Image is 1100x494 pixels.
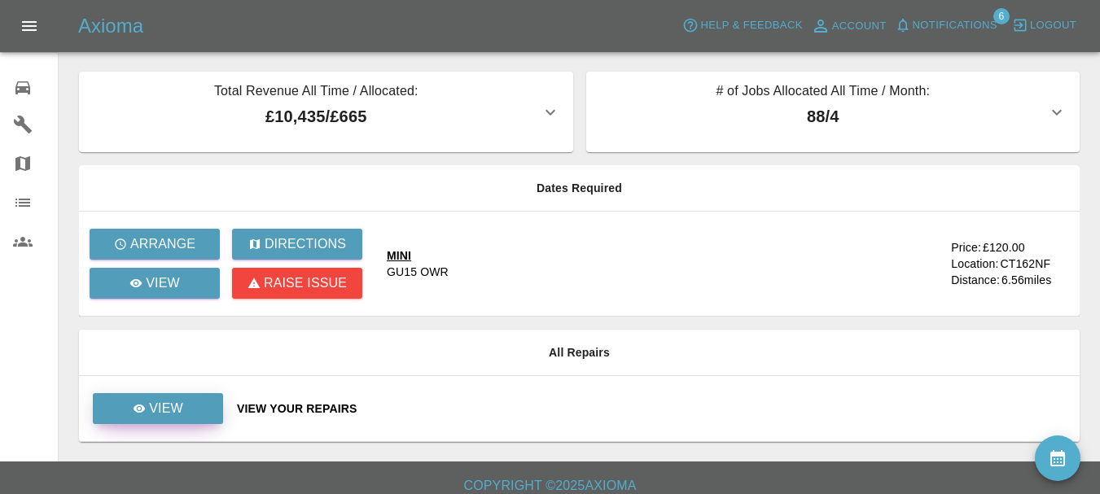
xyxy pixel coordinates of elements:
div: 6.56 miles [1001,272,1067,288]
button: Raise issue [232,268,362,299]
a: View Your Repairs [237,400,1067,417]
button: Arrange [90,229,220,260]
p: Total Revenue All Time / Allocated: [92,81,541,104]
div: Price: [951,239,981,256]
span: Account [832,17,887,36]
button: Logout [1008,13,1080,38]
button: Directions [232,229,362,260]
a: View [90,268,220,299]
p: View [149,399,183,418]
p: £10,435 / £665 [92,104,541,129]
p: View [146,273,180,293]
span: 6 [993,8,1010,24]
p: # of Jobs Allocated All Time / Month: [599,81,1048,104]
button: Help & Feedback [678,13,806,38]
button: # of Jobs Allocated All Time / Month:88/4 [586,72,1080,152]
div: MINI [387,247,449,264]
p: 88 / 4 [599,104,1048,129]
th: All Repairs [79,330,1080,376]
div: CT162NF [1000,256,1050,272]
span: Notifications [913,16,997,35]
a: MINIGU15 OWR [387,247,938,280]
th: Dates Required [79,165,1080,212]
div: Distance: [951,272,1000,288]
button: Notifications [891,13,1001,38]
a: View [93,393,223,424]
span: Help & Feedback [700,16,802,35]
h5: Axioma [78,13,143,39]
p: Arrange [130,234,195,254]
a: Account [807,13,891,39]
button: Total Revenue All Time / Allocated:£10,435/£665 [79,72,573,152]
button: availability [1035,435,1080,481]
button: Open drawer [10,7,49,46]
div: Location: [951,256,998,272]
span: Logout [1030,16,1076,35]
a: View [92,401,224,414]
a: Price:£120.00Location:CT162NFDistance:6.56miles [951,239,1067,288]
p: Directions [265,234,346,254]
div: GU15 OWR [387,264,449,280]
p: Raise issue [264,273,347,293]
div: £120.00 [983,239,1025,256]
